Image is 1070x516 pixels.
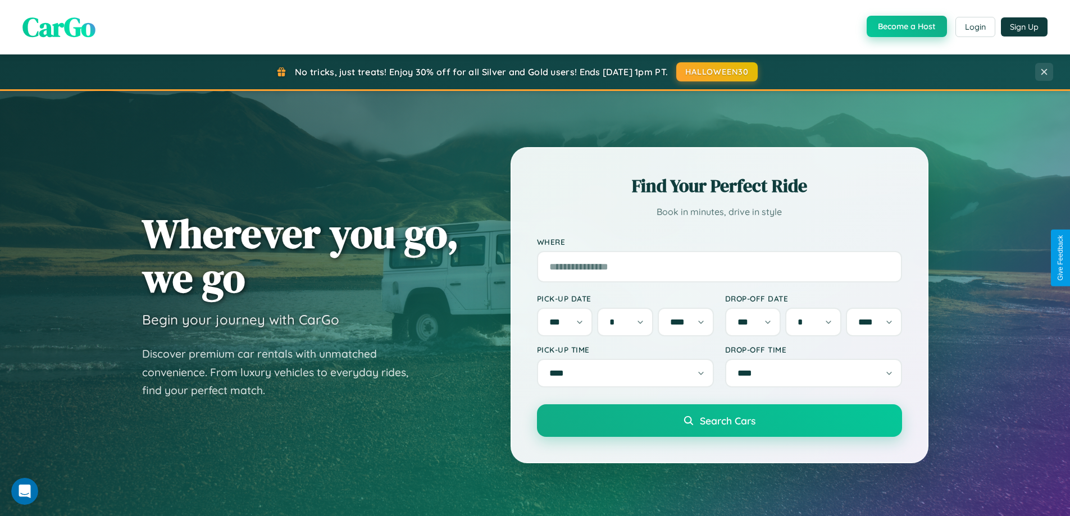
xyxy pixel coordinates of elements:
button: Search Cars [537,404,902,437]
span: CarGo [22,8,95,45]
span: Search Cars [700,414,755,427]
h2: Find Your Perfect Ride [537,173,902,198]
p: Discover premium car rentals with unmatched convenience. From luxury vehicles to everyday rides, ... [142,345,423,400]
button: Become a Host [867,16,947,37]
label: Where [537,237,902,246]
iframe: Intercom live chat [11,478,38,505]
button: Sign Up [1001,17,1048,36]
label: Pick-up Date [537,294,714,303]
span: No tricks, just treats! Enjoy 30% off for all Silver and Gold users! Ends [DATE] 1pm PT. [295,66,668,77]
p: Book in minutes, drive in style [537,204,902,220]
h1: Wherever you go, we go [142,211,459,300]
label: Drop-off Time [725,345,902,354]
h3: Begin your journey with CarGo [142,311,339,328]
button: HALLOWEEN30 [676,62,758,81]
div: Give Feedback [1057,235,1064,281]
button: Login [955,17,995,37]
label: Drop-off Date [725,294,902,303]
label: Pick-up Time [537,345,714,354]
